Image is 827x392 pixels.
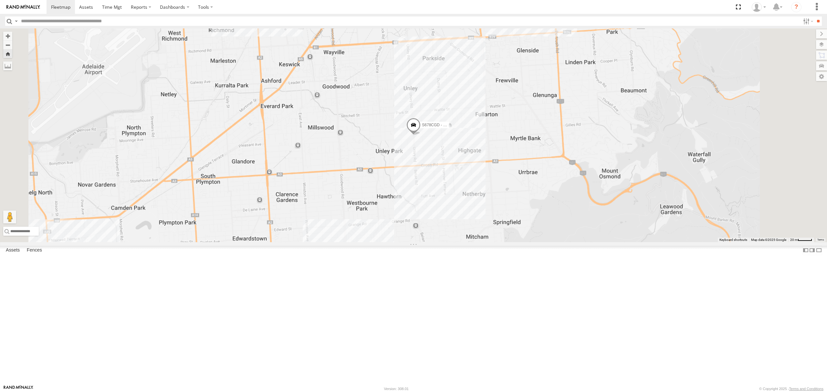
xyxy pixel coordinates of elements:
button: Keyboard shortcuts [719,238,747,242]
button: Zoom Home [3,49,12,58]
label: Assets [3,246,23,255]
button: Drag Pegman onto the map to open Street View [3,211,16,223]
div: © Copyright 2025 - [759,387,823,391]
label: Measure [3,61,12,70]
button: Zoom in [3,32,12,40]
label: Search Filter Options [801,16,814,26]
div: Peter Lu [749,2,768,12]
div: Version: 308.01 [384,387,409,391]
button: Map Scale: 20 m per 41 pixels [788,238,814,242]
span: S678CGD - Fridge It Sprinter [422,123,472,127]
label: Search Query [14,16,19,26]
button: Zoom out [3,40,12,49]
label: Dock Summary Table to the Left [802,246,809,255]
i: ? [791,2,801,12]
a: Visit our Website [4,386,33,392]
img: rand-logo.svg [6,5,40,9]
span: 20 m [790,238,798,242]
label: Hide Summary Table [816,246,822,255]
label: Dock Summary Table to the Right [809,246,815,255]
a: Terms (opens in new tab) [817,239,824,241]
span: Map data ©2025 Google [751,238,786,242]
a: Terms and Conditions [789,387,823,391]
label: Fences [24,246,45,255]
label: Map Settings [816,72,827,81]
